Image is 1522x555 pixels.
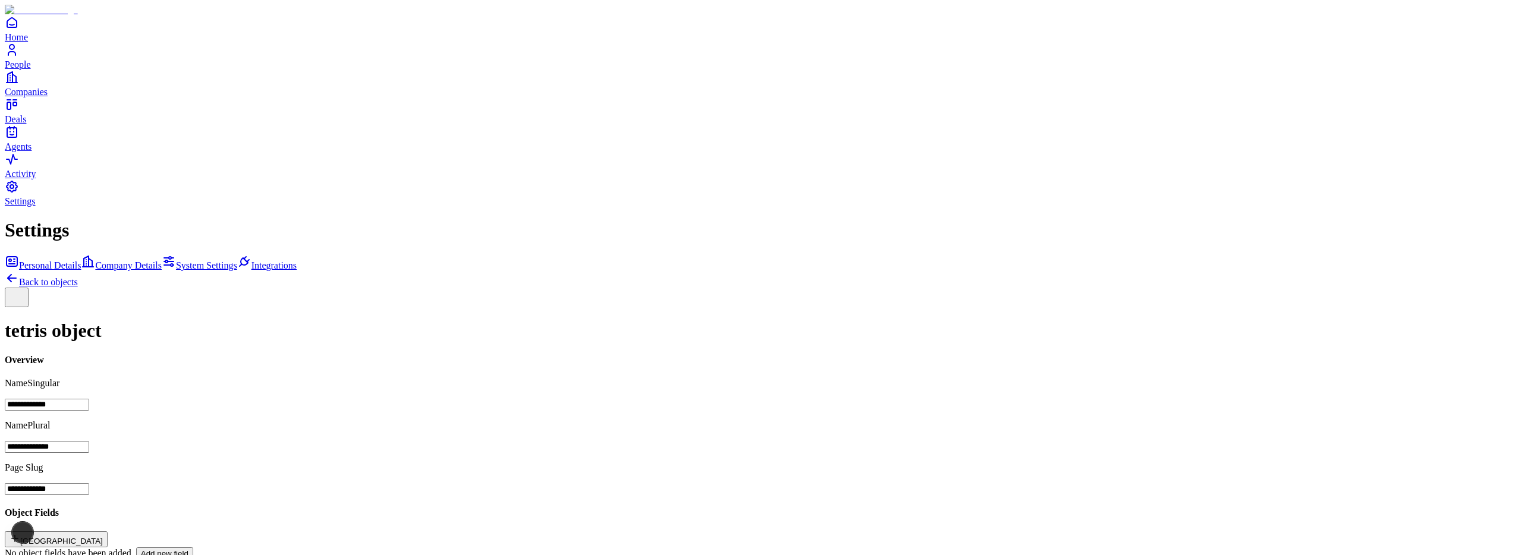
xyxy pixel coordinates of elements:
a: System Settings [162,260,237,270]
span: Deals [5,114,26,124]
h4: Object Fields [5,507,1517,518]
a: People [5,43,1517,70]
span: Settings [5,196,36,206]
a: Agents [5,125,1517,152]
p: Name [5,378,1517,389]
p: Page Slug [5,462,1517,473]
a: Back to objects [5,277,78,287]
h1: tetris object [5,320,1517,342]
span: System Settings [176,260,237,270]
span: Singular [27,378,59,388]
a: Settings [5,179,1517,206]
h1: Settings [5,219,1517,241]
a: Activity [5,152,1517,179]
span: Companies [5,87,48,97]
a: Deals [5,97,1517,124]
a: Personal Details [5,260,81,270]
p: Name [5,420,1517,431]
h4: Overview [5,355,1517,365]
span: Plural [27,420,50,430]
a: Companies [5,70,1517,97]
a: Integrations [237,260,297,270]
button: [GEOGRAPHIC_DATA] [5,531,108,547]
a: Home [5,15,1517,42]
img: Item Brain Logo [5,5,78,15]
span: Activity [5,169,36,179]
span: Agents [5,141,32,152]
span: Company Details [95,260,162,270]
span: Integrations [251,260,297,270]
span: Home [5,32,28,42]
a: Company Details [81,260,162,270]
span: Personal Details [19,260,81,270]
span: People [5,59,31,70]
